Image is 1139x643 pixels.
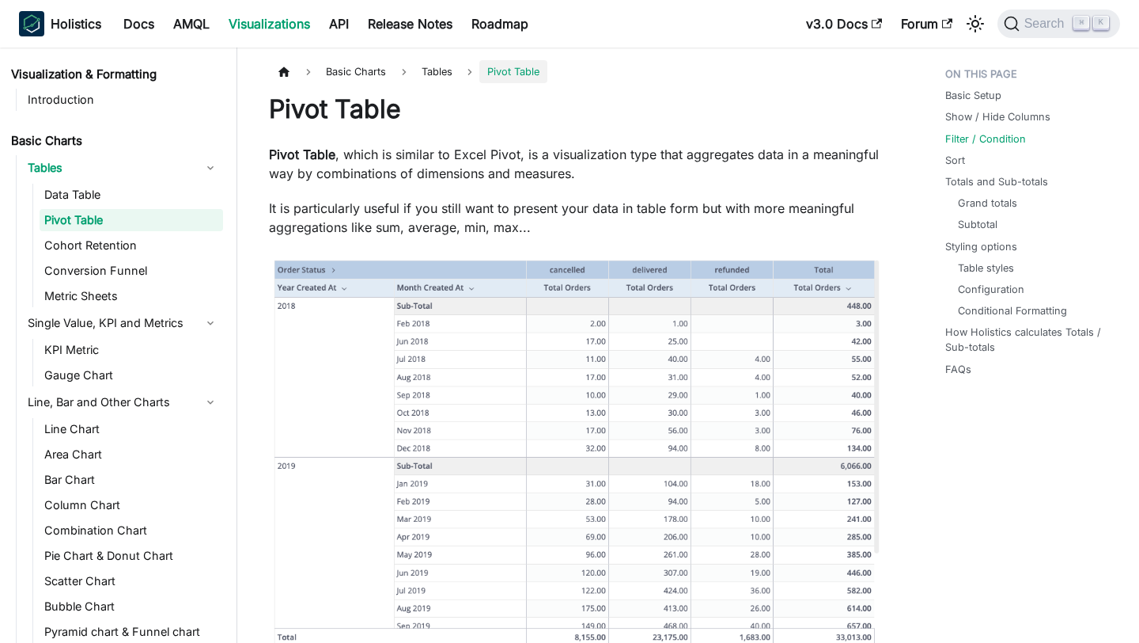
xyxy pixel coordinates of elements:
a: Bar Chart [40,469,223,491]
a: Pivot Table [40,209,223,231]
a: Conditional Formatting [958,303,1067,318]
h1: Pivot Table [269,93,882,125]
nav: Breadcrumbs [269,60,882,83]
a: Styling options [945,239,1017,254]
a: Pyramid chart & Funnel chart [40,621,223,643]
a: Totals and Sub-totals [945,174,1048,189]
strong: Pivot Table [269,146,335,162]
a: Visualization & Formatting [6,63,223,86]
a: Column Chart [40,494,223,516]
a: How Holistics calculates Totals / Sub-totals [945,325,1114,355]
a: Configuration [958,282,1024,297]
a: Grand totals [958,196,1017,211]
span: Search [1020,17,1074,31]
a: KPI Metric [40,339,223,361]
img: Holistics [19,11,44,36]
a: Pie Chart & Donut Chart [40,545,223,567]
a: Gauge Chart [40,364,223,386]
a: Subtotal [958,217,997,232]
a: Basic Setup [945,88,1001,103]
span: Tables [414,60,460,83]
a: Forum [891,11,962,36]
a: Roadmap [462,11,538,36]
button: Search (Command+K) [997,10,1120,38]
a: Cohort Retention [40,234,223,257]
a: Release Notes [358,11,462,36]
a: Conversion Funnel [40,260,223,282]
a: Filter / Condition [945,131,1026,146]
kbd: K [1093,16,1109,30]
a: HolisticsHolistics [19,11,101,36]
p: It is particularly useful if you still want to present your data in table form but with more mean... [269,199,882,237]
a: Table styles [958,261,1014,276]
span: Basic Charts [318,60,394,83]
b: Holistics [51,14,101,33]
button: Switch between dark and light mode (currently light mode) [963,11,988,36]
a: Basic Charts [6,130,223,152]
a: Data Table [40,184,223,206]
a: Line Chart [40,418,223,440]
a: Combination Chart [40,519,223,542]
kbd: ⌘ [1073,16,1089,30]
a: Tables [23,155,223,181]
a: API [320,11,358,36]
a: Docs [114,11,164,36]
p: , which is similar to Excel Pivot, is a visualization type that aggregates data in a meaningful w... [269,145,882,183]
span: Pivot Table [479,60,547,83]
a: v3.0 Docs [797,11,891,36]
a: Metric Sheets [40,285,223,307]
a: FAQs [945,362,971,377]
a: Bubble Chart [40,595,223,618]
a: Visualizations [219,11,320,36]
a: Sort [945,153,965,168]
a: AMQL [164,11,219,36]
a: Line, Bar and Other Charts [23,390,223,415]
a: Scatter Chart [40,570,223,592]
a: Introduction [23,89,223,111]
a: Area Chart [40,443,223,466]
a: Home page [269,60,299,83]
a: Show / Hide Columns [945,109,1050,124]
a: Single Value, KPI and Metrics [23,310,223,336]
